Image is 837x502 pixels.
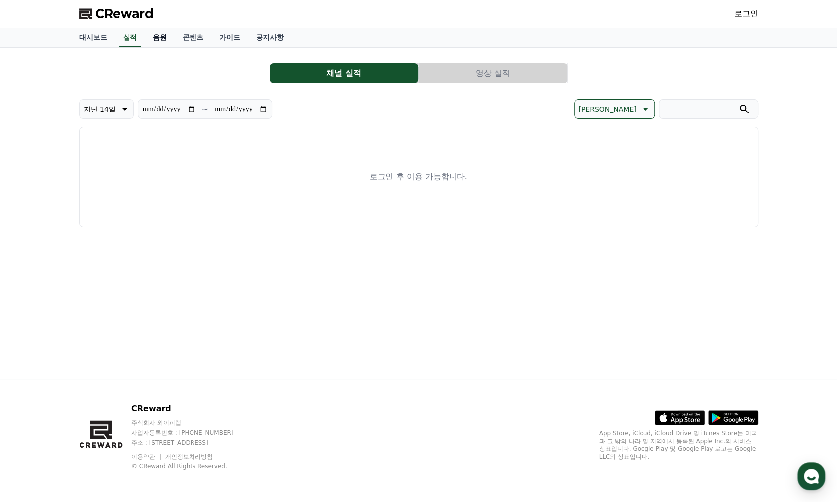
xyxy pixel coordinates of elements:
[270,63,419,83] a: 채널 실적
[131,419,253,427] p: 주식회사 와이피랩
[579,102,636,116] p: [PERSON_NAME]
[175,28,211,47] a: 콘텐츠
[211,28,248,47] a: 가이드
[95,6,154,22] span: CReward
[79,6,154,22] a: CReward
[131,453,163,460] a: 이용약관
[71,28,115,47] a: 대시보드
[128,314,191,339] a: 설정
[419,63,567,83] button: 영상 실적
[574,99,654,119] button: [PERSON_NAME]
[599,429,758,461] p: App Store, iCloud, iCloud Drive 및 iTunes Store는 미국과 그 밖의 나라 및 지역에서 등록된 Apple Inc.의 서비스 상표입니다. Goo...
[31,329,37,337] span: 홈
[131,462,253,470] p: © CReward All Rights Reserved.
[202,103,208,115] p: ~
[79,99,134,119] button: 지난 14일
[248,28,292,47] a: 공지사항
[131,429,253,437] p: 사업자등록번호 : [PHONE_NUMBER]
[91,330,103,337] span: 대화
[84,102,116,116] p: 지난 14일
[131,403,253,415] p: CReward
[119,28,141,47] a: 실적
[65,314,128,339] a: 대화
[734,8,758,20] a: 로그인
[370,171,467,183] p: 로그인 후 이용 가능합니다.
[165,453,213,460] a: 개인정보처리방침
[131,439,253,446] p: 주소 : [STREET_ADDRESS]
[145,28,175,47] a: 음원
[3,314,65,339] a: 홈
[270,63,418,83] button: 채널 실적
[153,329,165,337] span: 설정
